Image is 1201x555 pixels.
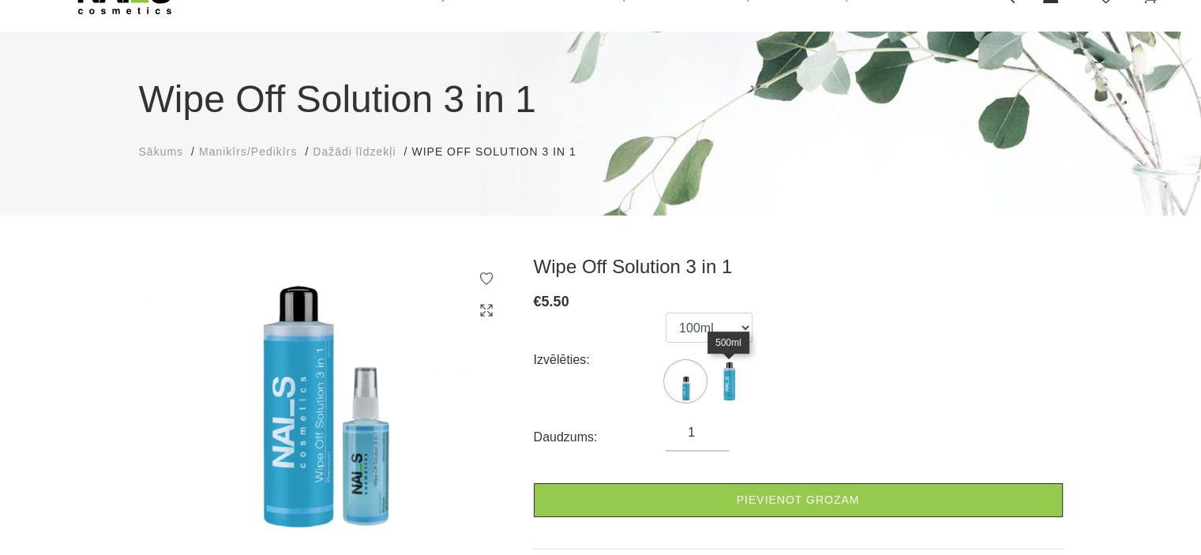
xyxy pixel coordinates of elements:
h1: Wipe Off Solution 3 in 1 [139,71,1063,128]
h3: Wipe Off Solution 3 in 1 [534,255,1063,279]
div: Izvēlēties: [534,347,666,373]
a: Dažādi līdzekļi [313,144,396,160]
img: ... [666,362,705,401]
span: Sākums [139,145,184,158]
div: Daudzums: [534,425,666,450]
li: Wipe Off Solution 3 in 1 [411,144,591,160]
img: ... [709,362,749,401]
a: Sākums [139,144,184,160]
span: 5.50 [542,294,569,309]
span: Dažādi līdzekļi [313,145,396,158]
a: Manikīrs/Pedikīrs [199,144,297,160]
span: € [534,294,542,309]
span: Manikīrs/Pedikīrs [199,145,297,158]
a: Pievienot grozam [534,483,1063,517]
